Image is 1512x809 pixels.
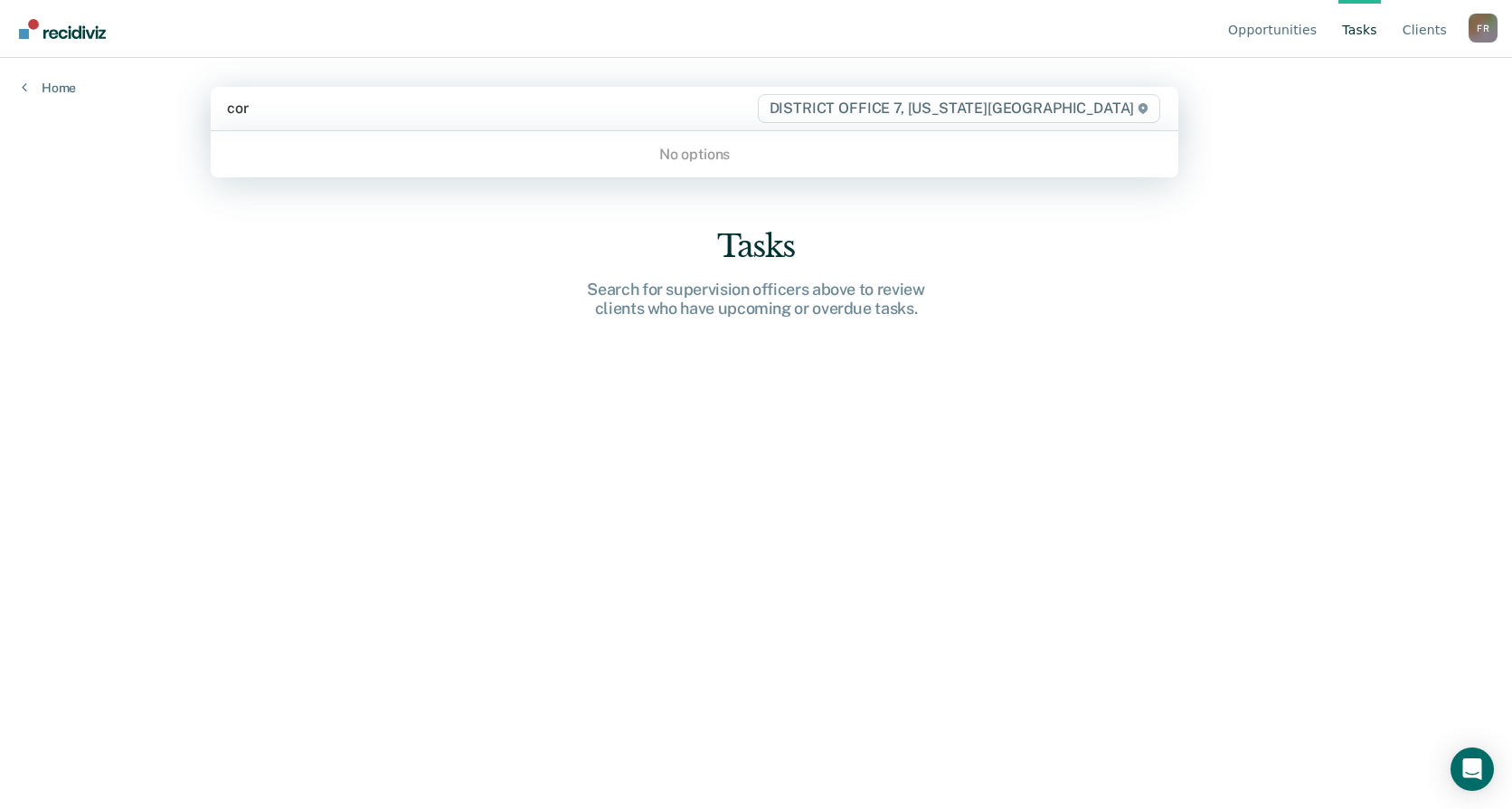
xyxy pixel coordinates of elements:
div: F R [1469,14,1498,43]
div: Search for supervision officers above to review clients who have upcoming or overdue tasks. [467,280,1045,319]
div: No options [211,138,1178,170]
a: Home [22,80,76,96]
button: Profile dropdown button [1469,14,1498,43]
div: Open Intercom Messenger [1451,747,1494,791]
span: DISTRICT OFFICE 7, [US_STATE][GEOGRAPHIC_DATA] [758,94,1160,123]
div: Tasks [467,228,1045,265]
img: Recidiviz [19,19,106,39]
